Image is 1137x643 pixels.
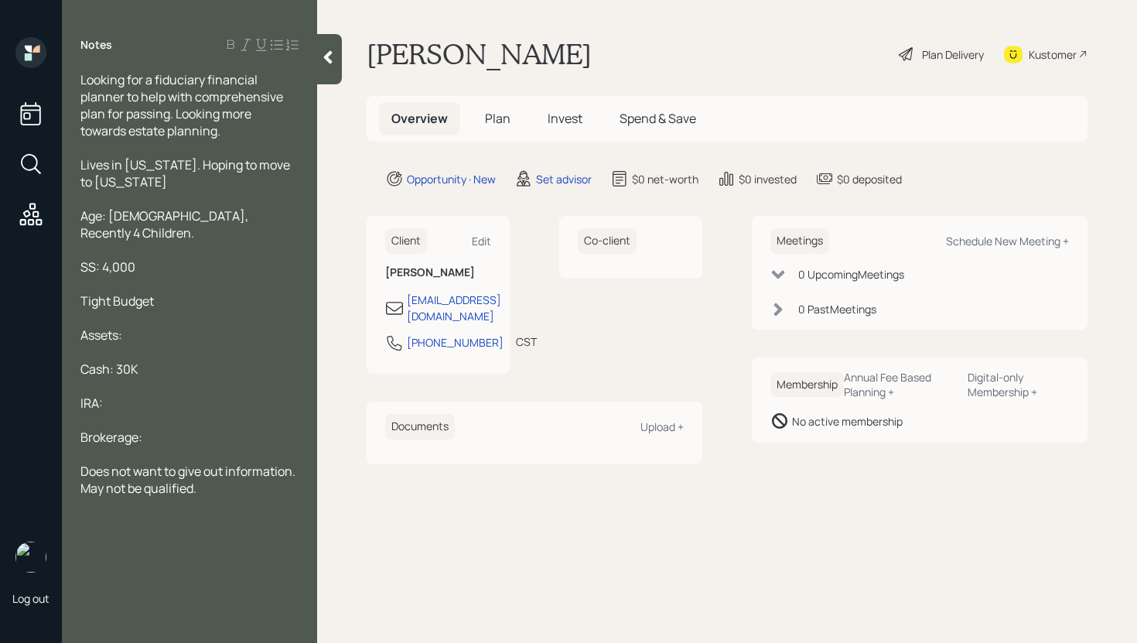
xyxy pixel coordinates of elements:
[536,171,592,187] div: Set advisor
[548,110,582,127] span: Invest
[80,37,112,53] label: Notes
[80,429,142,446] span: Brokerage:
[798,266,904,282] div: 0 Upcoming Meeting s
[844,370,955,399] div: Annual Fee Based Planning +
[770,372,844,398] h6: Membership
[80,361,138,378] span: Cash: 30K
[80,207,251,241] span: Age: [DEMOGRAPHIC_DATA], Recently 4 Children.
[80,327,122,344] span: Assets:
[472,234,491,248] div: Edit
[516,333,537,350] div: CST
[80,156,292,190] span: Lives in [US_STATE]. Hoping to move to [US_STATE]
[922,46,984,63] div: Plan Delivery
[578,228,637,254] h6: Co-client
[640,419,684,434] div: Upload +
[80,292,154,310] span: Tight Budget
[407,334,504,351] div: [PHONE_NUMBER]
[837,171,902,187] div: $0 deposited
[80,71,285,139] span: Looking for a fiduciary financial planner to help with comprehensive plan for passing. Looking mo...
[385,228,427,254] h6: Client
[15,542,46,573] img: retirable_logo.png
[80,258,135,275] span: SS: 4,000
[12,591,50,606] div: Log out
[968,370,1069,399] div: Digital-only Membership +
[620,110,696,127] span: Spend & Save
[407,171,496,187] div: Opportunity · New
[385,414,455,439] h6: Documents
[385,266,491,279] h6: [PERSON_NAME]
[792,413,903,429] div: No active membership
[798,301,876,317] div: 0 Past Meeting s
[367,37,592,71] h1: [PERSON_NAME]
[391,110,448,127] span: Overview
[739,171,797,187] div: $0 invested
[80,395,103,412] span: IRA:
[946,234,1069,248] div: Schedule New Meeting +
[407,292,501,324] div: [EMAIL_ADDRESS][DOMAIN_NAME]
[1029,46,1077,63] div: Kustomer
[632,171,698,187] div: $0 net-worth
[770,228,829,254] h6: Meetings
[80,463,298,497] span: Does not want to give out information. May not be qualified.
[485,110,510,127] span: Plan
